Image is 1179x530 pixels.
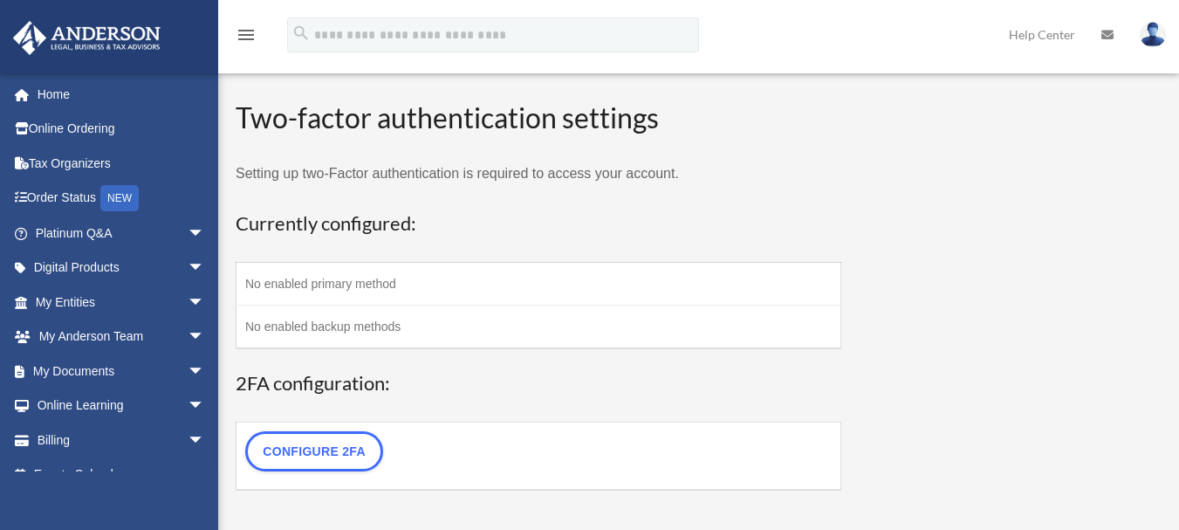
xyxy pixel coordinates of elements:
span: arrow_drop_down [188,216,223,251]
a: Billingarrow_drop_down [12,423,231,458]
span: arrow_drop_down [188,285,223,320]
i: menu [236,24,257,45]
a: My Documentsarrow_drop_down [12,354,231,389]
span: arrow_drop_down [188,320,223,355]
span: arrow_drop_down [188,423,223,458]
span: arrow_drop_down [188,354,223,389]
div: NEW [100,185,139,211]
h3: Currently configured: [236,210,841,237]
a: Events Calendar [12,458,231,492]
a: Configure 2FA [245,431,383,471]
a: Order StatusNEW [12,181,231,217]
a: Online Learningarrow_drop_down [12,389,231,423]
h3: 2FA configuration: [236,370,841,397]
a: Online Ordering [12,112,231,147]
a: My Anderson Teamarrow_drop_down [12,320,231,354]
a: Platinum Q&Aarrow_drop_down [12,216,231,251]
a: Digital Productsarrow_drop_down [12,251,231,286]
a: My Entitiesarrow_drop_down [12,285,231,320]
td: No enabled backup methods [236,306,841,349]
span: arrow_drop_down [188,251,223,286]
h2: Two-factor authentication settings [236,99,841,138]
span: arrow_drop_down [188,389,223,424]
a: menu [236,31,257,45]
a: Home [12,77,231,112]
img: Anderson Advisors Platinum Portal [8,21,166,55]
i: search [291,24,311,43]
img: User Pic [1140,22,1166,47]
p: Setting up two-Factor authentication is required to access your account. [236,162,841,186]
td: No enabled primary method [236,263,841,306]
a: Tax Organizers [12,146,231,181]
